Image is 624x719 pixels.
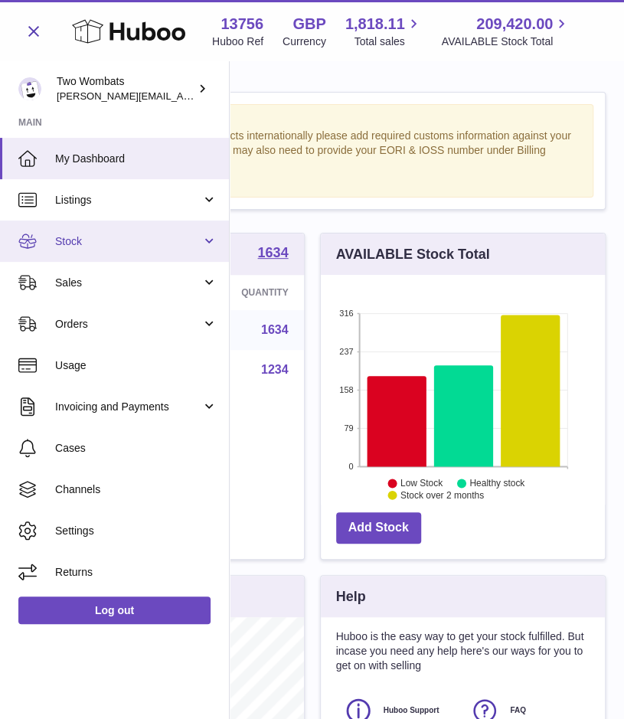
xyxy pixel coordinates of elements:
span: 209,420.00 [476,14,553,34]
a: 1234 [261,363,289,376]
span: Sales [55,276,201,290]
a: Add Stock [336,512,421,544]
text: 79 [344,423,353,433]
span: [PERSON_NAME][EMAIL_ADDRESS][PERSON_NAME][DOMAIN_NAME] [57,90,389,102]
strong: Notice [39,113,585,127]
text: 237 [339,347,353,356]
a: Log out [18,596,211,624]
span: My Dashboard [55,152,217,166]
th: Quantity [172,275,303,310]
span: Returns [55,565,217,580]
span: Total sales [354,34,422,49]
span: Stock [55,234,201,249]
text: 158 [339,385,353,394]
h3: AVAILABLE Stock Total [336,245,490,263]
img: philip.carroll@twowombats.com [18,77,41,100]
span: Channels [55,482,217,497]
span: 1,818.11 [345,14,405,34]
span: Invoicing and Payments [55,400,201,414]
div: Two Wombats [57,74,194,103]
div: Currency [283,34,326,49]
span: Usage [55,358,217,373]
div: If you're planning on sending your products internationally please add required customs informati... [39,129,585,188]
p: Huboo is the easy way to get your stock fulfilled. But incase you need any help here's our ways f... [336,629,590,673]
a: 1,818.11 Total sales [345,14,423,49]
span: Orders [55,317,201,332]
span: Listings [55,193,201,208]
span: Cases [55,441,217,456]
a: 209,420.00 AVAILABLE Stock Total [442,14,571,49]
a: 1634 [257,246,288,263]
strong: 1634 [257,246,288,260]
text: 316 [339,309,353,318]
div: Huboo Ref [212,34,263,49]
a: 1634 [261,323,289,336]
h3: Help [336,587,366,606]
span: Huboo Support [384,705,439,716]
text: Low Stock [400,479,443,489]
strong: 13756 [221,14,263,34]
text: Stock over 2 months [400,490,483,501]
strong: GBP [292,14,325,34]
text: 0 [348,462,353,471]
span: FAQ [510,705,526,716]
span: Settings [55,524,217,538]
span: AVAILABLE Stock Total [442,34,571,49]
text: Healthy stock [469,479,525,489]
